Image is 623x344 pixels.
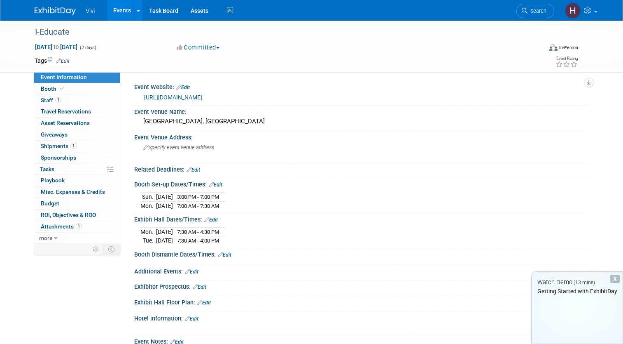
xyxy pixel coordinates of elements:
div: Watch Demo [532,278,623,287]
td: Personalize Event Tab Strip [89,244,103,254]
img: ExhibitDay [35,7,76,15]
span: Staff [41,97,61,104]
a: Tasks [34,164,120,175]
span: [DATE] [DATE] [35,43,78,51]
a: Playbook [34,175,120,186]
span: 1 [70,143,77,149]
span: 1 [76,223,82,229]
a: Attachments1 [34,221,120,232]
a: Sponsorships [34,152,120,163]
button: Committed [174,43,223,52]
span: 7:30 AM - 4:00 PM [177,238,219,244]
span: (2 days) [79,45,96,50]
span: Misc. Expenses & Credits [41,188,105,195]
span: Search [527,8,546,14]
span: Attachments [41,223,82,230]
a: more [34,233,120,244]
div: Exhibitor Prospectus: [134,280,588,291]
span: ROI, Objectives & ROO [41,212,96,218]
span: 7:30 AM - 4:30 PM [177,229,219,235]
a: Edit [209,182,222,188]
a: Travel Reservations [34,106,120,117]
div: Hotel information: [134,312,588,323]
a: Edit [187,167,200,173]
span: 3:00 PM - 7:00 PM [177,194,219,200]
div: Event Format [498,43,578,55]
a: Budget [34,198,120,209]
span: Asset Reservations [41,120,90,126]
span: Budget [41,200,59,207]
span: Shipments [41,143,77,149]
div: Dismiss [610,275,620,283]
span: Booth [41,85,66,92]
div: Booth Dismantle Dates/Times: [134,248,588,259]
a: Edit [193,284,206,290]
a: Misc. Expenses & Credits [34,186,120,198]
a: Staff1 [34,95,120,106]
span: to [52,44,60,50]
div: Exhibit Hall Dates/Times: [134,213,588,224]
a: Booth [34,83,120,94]
div: Related Deadlines: [134,163,588,174]
a: Edit [218,252,231,258]
span: Playbook [41,177,65,184]
td: [DATE] [156,227,173,236]
a: Edit [56,58,70,64]
a: ROI, Objectives & ROO [34,210,120,221]
a: Edit [185,316,198,322]
div: In-Person [559,45,578,51]
a: Event Information [34,72,120,83]
a: Asset Reservations [34,118,120,129]
span: Event Information [41,74,87,80]
div: Getting Started with ExhibitDay [532,287,623,295]
td: Tags [35,57,70,65]
div: [GEOGRAPHIC_DATA], [GEOGRAPHIC_DATA] [140,115,582,128]
td: Tue. [140,236,156,245]
div: Additional Events: [134,265,588,276]
span: 1 [55,97,61,103]
span: more [39,235,52,241]
span: 7:00 AM - 7:30 AM [177,203,219,209]
td: [DATE] [156,201,173,210]
a: Giveaways [34,129,120,140]
a: Edit [176,85,190,90]
div: Event Website: [134,81,588,92]
i: Booth reservation complete [60,86,64,91]
div: I-Educate [32,25,532,40]
td: Toggle Event Tabs [103,244,120,254]
div: Event Venue Name: [134,106,588,116]
a: Shipments1 [34,141,120,152]
a: Edit [185,269,198,275]
td: Mon. [140,227,156,236]
div: Exhibit Hall Floor Plan: [134,296,588,307]
a: Search [516,4,554,18]
span: Tasks [40,166,54,172]
div: Event Venue Address: [134,131,588,141]
div: Booth Set-up Dates/Times: [134,178,588,189]
div: Event Rating [555,57,578,61]
span: Sponsorships [41,154,76,161]
span: Vivi [86,7,95,14]
a: [URL][DOMAIN_NAME] [144,94,202,101]
img: Format-Inperson.png [549,44,558,51]
td: Sun. [140,192,156,201]
td: [DATE] [156,236,173,245]
a: Edit [204,217,218,223]
span: Specify event venue address [143,144,214,151]
span: (13 mins) [574,280,595,285]
td: Mon. [140,201,156,210]
span: Giveaways [41,131,68,138]
a: Edit [197,300,211,306]
td: [DATE] [156,192,173,201]
img: Haylee Hackenberg [565,3,581,19]
span: Travel Reservations [41,108,91,115]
